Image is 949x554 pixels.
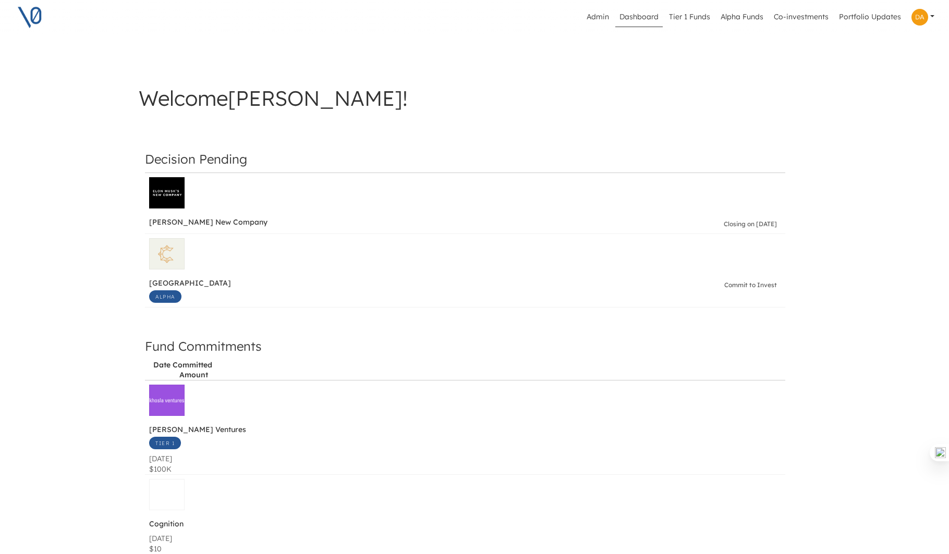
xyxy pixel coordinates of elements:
[149,278,231,290] span: [GEOGRAPHIC_DATA]
[724,219,777,229] span: Closing on [DATE]
[724,280,777,290] span: Commit to Invest
[149,290,181,303] span: Alpha
[835,7,905,27] a: Portfolio Updates
[149,437,181,449] span: Tier 1
[179,370,208,379] div: Amount
[716,7,768,27] a: Alpha Funds
[149,544,781,554] div: $10
[935,447,946,458] img: one_i.png
[145,148,785,170] h4: Decision Pending
[149,464,781,474] div: $100K
[149,453,781,464] div: [DATE]
[582,7,613,27] a: Admin
[149,217,267,229] span: [PERSON_NAME] New Company
[149,519,184,531] span: Cognition
[149,533,781,544] div: [DATE]
[150,240,184,268] img: South Park Commons
[770,7,833,27] a: Co-investments
[145,335,785,357] h4: Fund Commitments
[17,4,43,30] img: V0 logo
[150,189,184,198] img: Elon Musk's New Company
[911,9,928,26] img: Profile
[153,360,212,370] div: Date Committed
[665,7,714,27] a: Tier 1 Funds
[615,7,663,27] a: Dashboard
[139,85,810,110] h3: Welcome [PERSON_NAME] !
[149,425,246,437] span: [PERSON_NAME] Ventures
